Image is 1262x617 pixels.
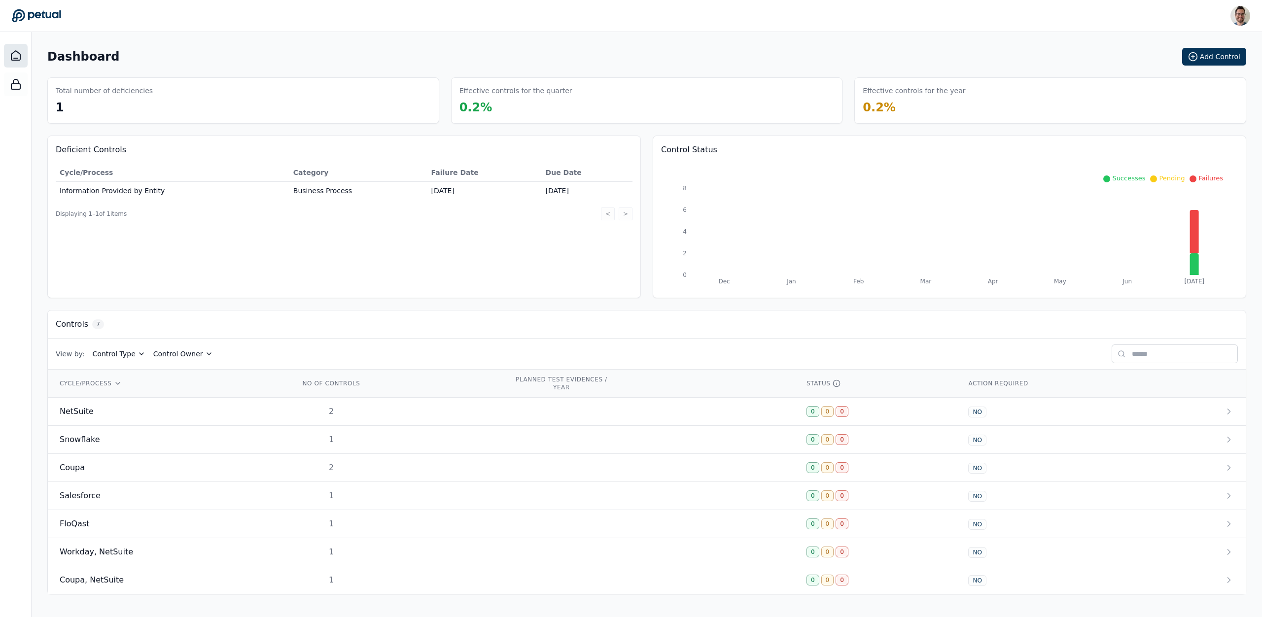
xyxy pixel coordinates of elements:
[1230,6,1250,26] img: Eliot Walker
[289,164,427,182] th: Category
[300,462,363,474] div: 2
[1198,174,1223,182] span: Failures
[56,164,289,182] th: Cycle/Process
[821,462,834,473] div: 0
[300,406,363,417] div: 2
[56,318,88,330] h3: Controls
[459,101,492,114] span: 0.2 %
[968,463,986,474] div: NO
[60,518,89,530] span: FloQast
[4,44,28,68] a: Dashboard
[806,575,819,585] div: 0
[836,434,848,445] div: 0
[56,101,64,114] span: 1
[60,462,85,474] span: Coupa
[542,182,632,200] td: [DATE]
[968,519,986,530] div: NO
[1159,174,1185,182] span: Pending
[56,182,289,200] td: Information Provided by Entity
[300,490,363,502] div: 1
[806,434,819,445] div: 0
[821,547,834,557] div: 0
[56,210,127,218] span: Displaying 1– 1 of 1 items
[1054,278,1066,285] tspan: May
[968,547,986,558] div: NO
[836,490,848,501] div: 0
[4,72,28,96] a: SOC
[988,278,998,285] tspan: Apr
[821,518,834,529] div: 0
[92,319,104,329] span: 7
[836,518,848,529] div: 0
[821,575,834,585] div: 0
[806,462,819,473] div: 0
[60,546,133,558] span: Workday, NetSuite
[836,547,848,557] div: 0
[427,164,541,182] th: Failure Date
[806,406,819,417] div: 0
[836,575,848,585] div: 0
[56,86,153,96] h3: Total number of deficiencies
[459,86,572,96] h3: Effective controls for the quarter
[836,406,848,417] div: 0
[683,272,687,278] tspan: 0
[542,164,632,182] th: Due Date
[60,406,94,417] span: NetSuite
[289,182,427,200] td: Business Process
[1185,278,1205,285] tspan: [DATE]
[719,278,730,285] tspan: Dec
[300,574,363,586] div: 1
[683,250,687,257] tspan: 2
[427,182,541,200] td: [DATE]
[821,434,834,445] div: 0
[1122,278,1132,285] tspan: Jun
[863,101,896,114] span: 0.2 %
[806,490,819,501] div: 0
[920,278,932,285] tspan: Mar
[60,574,124,586] span: Coupa, NetSuite
[806,547,819,557] div: 0
[153,349,213,359] button: Control Owner
[806,379,945,387] div: STATUS
[956,370,1162,398] th: ACTION REQUIRED
[806,518,819,529] div: 0
[786,278,796,285] tspan: Jan
[300,434,363,446] div: 1
[514,376,609,391] div: PLANNED TEST EVIDENCES / YEAR
[56,144,632,156] h3: Deficient Controls
[661,144,1238,156] h3: Control Status
[60,434,100,446] span: Snowflake
[12,9,61,23] a: Go to Dashboard
[863,86,965,96] h3: Effective controls for the year
[47,49,119,65] h1: Dashboard
[60,490,101,502] span: Salesforce
[683,228,687,235] tspan: 4
[968,575,986,586] div: NO
[853,278,864,285] tspan: Feb
[1112,174,1145,182] span: Successes
[56,349,85,359] span: View by:
[968,491,986,502] div: NO
[821,490,834,501] div: 0
[968,435,986,446] div: NO
[1182,48,1246,66] button: Add Control
[93,349,145,359] button: Control Type
[601,207,615,220] button: <
[836,462,848,473] div: 0
[968,407,986,417] div: NO
[300,546,363,558] div: 1
[683,185,687,192] tspan: 8
[683,206,687,213] tspan: 6
[300,518,363,530] div: 1
[821,406,834,417] div: 0
[619,207,632,220] button: >
[300,379,363,387] div: NO OF CONTROLS
[60,379,276,387] div: CYCLE/PROCESS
